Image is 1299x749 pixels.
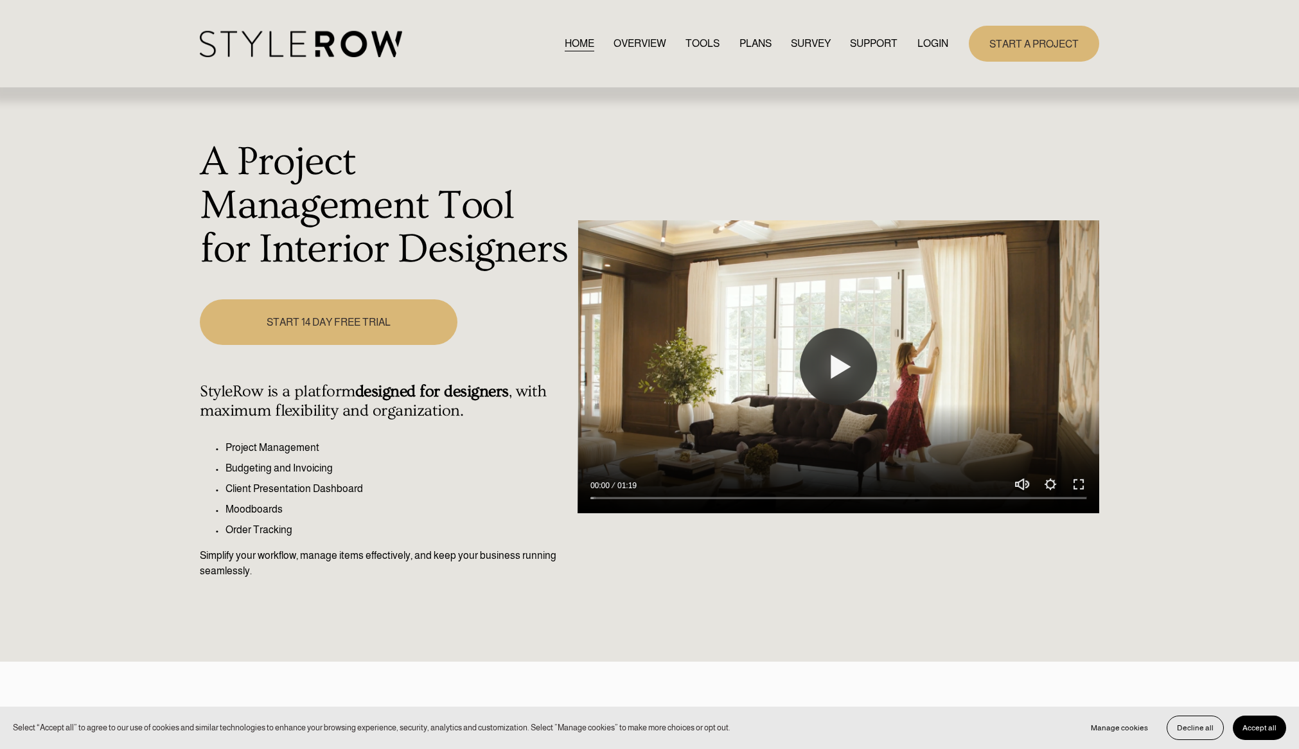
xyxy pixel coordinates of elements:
[200,548,570,579] p: Simplify your workflow, manage items effectively, and keep your business running seamlessly.
[739,35,772,53] a: PLANS
[969,26,1099,61] a: START A PROJECT
[614,35,666,53] a: OVERVIEW
[590,479,613,492] div: Current time
[1167,716,1224,740] button: Decline all
[225,461,570,476] p: Budgeting and Invoicing
[225,440,570,455] p: Project Management
[200,31,402,57] img: StyleRow
[225,481,570,497] p: Client Presentation Dashboard
[613,479,640,492] div: Duration
[1242,723,1277,732] span: Accept all
[800,328,877,405] button: Play
[200,299,457,345] a: START 14 DAY FREE TRIAL
[1233,716,1286,740] button: Accept all
[225,522,570,538] p: Order Tracking
[1177,723,1214,732] span: Decline all
[590,494,1086,503] input: Seek
[355,382,509,401] strong: designed for designers
[1091,723,1148,732] span: Manage cookies
[685,35,720,53] a: TOOLS
[850,35,897,53] a: folder dropdown
[13,721,730,734] p: Select “Accept all” to agree to our use of cookies and similar technologies to enhance your brows...
[565,35,594,53] a: HOME
[200,141,570,271] h1: A Project Management Tool for Interior Designers
[791,35,831,53] a: SURVEY
[1081,716,1158,740] button: Manage cookies
[200,705,1099,748] p: Dedicate 60 Minutes to Start a Project
[850,36,897,51] span: SUPPORT
[200,382,570,421] h4: StyleRow is a platform , with maximum flexibility and organization.
[917,35,948,53] a: LOGIN
[225,502,570,517] p: Moodboards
